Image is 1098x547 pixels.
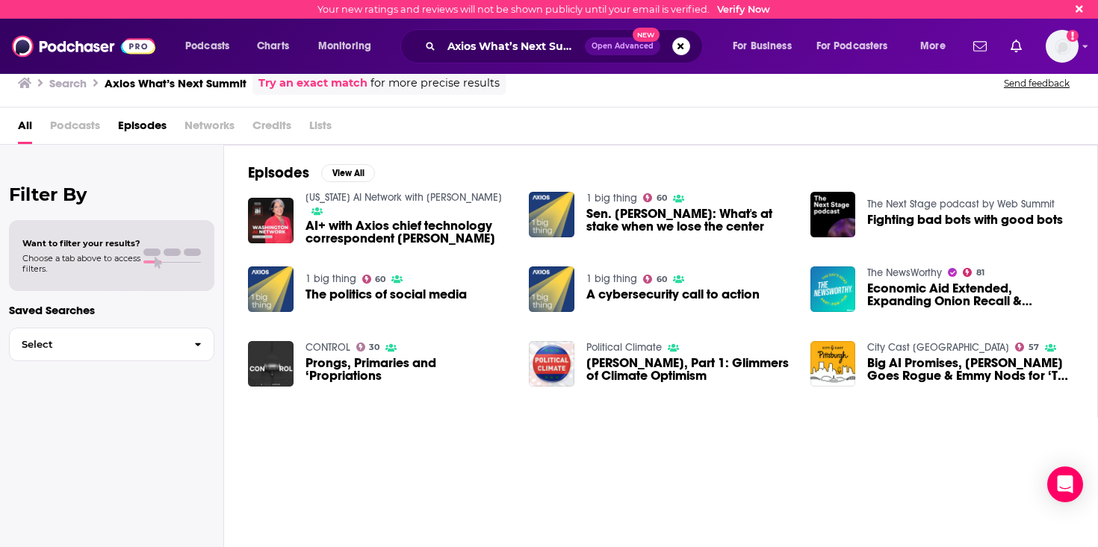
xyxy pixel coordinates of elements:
span: Economic Aid Extended, Expanding Onion Recall & Amazon Enters Malls? - [DATE] [867,282,1073,307]
button: open menu [722,34,810,58]
button: Open AdvancedNew [585,37,660,55]
span: 81 [976,269,984,276]
span: 60 [657,195,667,201]
a: Big AI Promises, Rialto Goes Rogue & Emmy Nods for ‘The Pitt’ [867,357,1073,382]
a: David Roberts, Part 1: Glimmers of Climate Optimism [586,357,793,382]
button: open menu [175,34,249,58]
span: Networks [184,113,235,144]
img: Fighting bad bots with good bots [810,192,856,237]
h3: Search [49,76,87,90]
a: City Cast Pittsburgh [867,341,1009,354]
span: 60 [375,276,385,283]
button: Send feedback [999,77,1074,90]
span: Open Advanced [592,43,654,50]
img: Big AI Promises, Rialto Goes Rogue & Emmy Nods for ‘The Pitt’ [810,341,856,387]
a: Charts [247,34,298,58]
span: Podcasts [185,36,229,57]
h2: Filter By [9,184,214,205]
span: AI+ with Axios chief technology correspondent [PERSON_NAME] [305,219,512,245]
span: For Podcasters [816,36,888,57]
span: for more precise results [370,75,500,92]
img: David Roberts, Part 1: Glimmers of Climate Optimism [529,341,574,387]
a: The Next Stage podcast by Web Summit [867,198,1055,210]
a: 1 big thing [586,272,637,285]
div: Your new ratings and reviews will not be shown publicly until your email is verified. [317,4,770,15]
span: Monitoring [318,36,371,57]
a: Try an exact match [258,75,367,92]
a: The NewsWorthy [867,266,942,279]
span: Credits [252,113,291,144]
a: Show notifications dropdown [1005,34,1028,59]
a: A cybersecurity call to action [586,288,760,301]
p: Saved Searches [9,303,214,317]
button: Select [9,328,214,361]
a: AI+ with Axios chief technology correspondent Ina Fried [248,198,294,243]
span: Big AI Promises, [PERSON_NAME] Goes Rogue & Emmy Nods for ‘The Pitt’ [867,357,1073,382]
a: CONTROL [305,341,350,354]
span: [PERSON_NAME], Part 1: Glimmers of Climate Optimism [586,357,793,382]
a: Sen. Joe Manchin: What's at stake when we lose the center [529,192,574,237]
span: Logged in as charlottestone [1046,30,1079,63]
span: 60 [657,276,667,283]
img: A cybersecurity call to action [529,266,574,312]
span: Sen. [PERSON_NAME]: What's at stake when we lose the center [586,207,793,233]
span: Podcasts [50,113,100,144]
a: EpisodesView All [248,163,375,182]
img: User Profile [1046,30,1079,63]
img: Economic Aid Extended, Expanding Onion Recall & Amazon Enters Malls? - Monday, August 10th, 2020 [810,266,856,312]
button: open menu [910,34,964,58]
a: 1 big thing [586,192,637,204]
a: Fighting bad bots with good bots [867,213,1063,226]
button: View All [321,164,375,182]
a: Washington AI Network with Tammy Haddad [305,191,502,204]
div: Open Intercom Messenger [1047,466,1083,502]
a: 57 [1015,343,1039,351]
button: open menu [807,34,910,58]
span: The politics of social media [305,288,467,301]
svg: Email not verified [1067,30,1079,42]
a: 60 [643,275,667,284]
input: Search podcasts, credits, & more... [441,34,585,58]
a: 60 [362,275,386,284]
span: Select [10,340,182,349]
span: New [633,28,660,42]
span: More [920,36,946,57]
div: Search podcasts, credits, & more... [415,29,717,63]
a: Political Climate [586,341,662,354]
span: For Business [733,36,792,57]
a: 81 [963,268,984,277]
span: 30 [369,344,379,351]
a: 1 big thing [305,272,356,285]
a: Economic Aid Extended, Expanding Onion Recall & Amazon Enters Malls? - Monday, August 10th, 2020 [867,282,1073,307]
a: Prongs, Primaries and ‘Propriations [305,357,512,382]
button: open menu [308,34,391,58]
img: Prongs, Primaries and ‘Propriations [248,341,294,387]
a: 60 [643,193,667,202]
h2: Episodes [248,163,309,182]
a: Episodes [118,113,167,144]
span: Choose a tab above to access filters. [22,253,140,274]
span: 57 [1029,344,1039,351]
img: Podchaser - Follow, Share and Rate Podcasts [12,32,155,60]
a: 30 [356,343,380,351]
span: Want to filter your results? [22,238,140,249]
a: Show notifications dropdown [967,34,993,59]
a: Sen. Joe Manchin: What's at stake when we lose the center [586,207,793,233]
a: AI+ with Axios chief technology correspondent Ina Fried [305,219,512,245]
a: Verify Now [717,4,770,15]
img: The politics of social media [248,266,294,312]
a: All [18,113,32,144]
